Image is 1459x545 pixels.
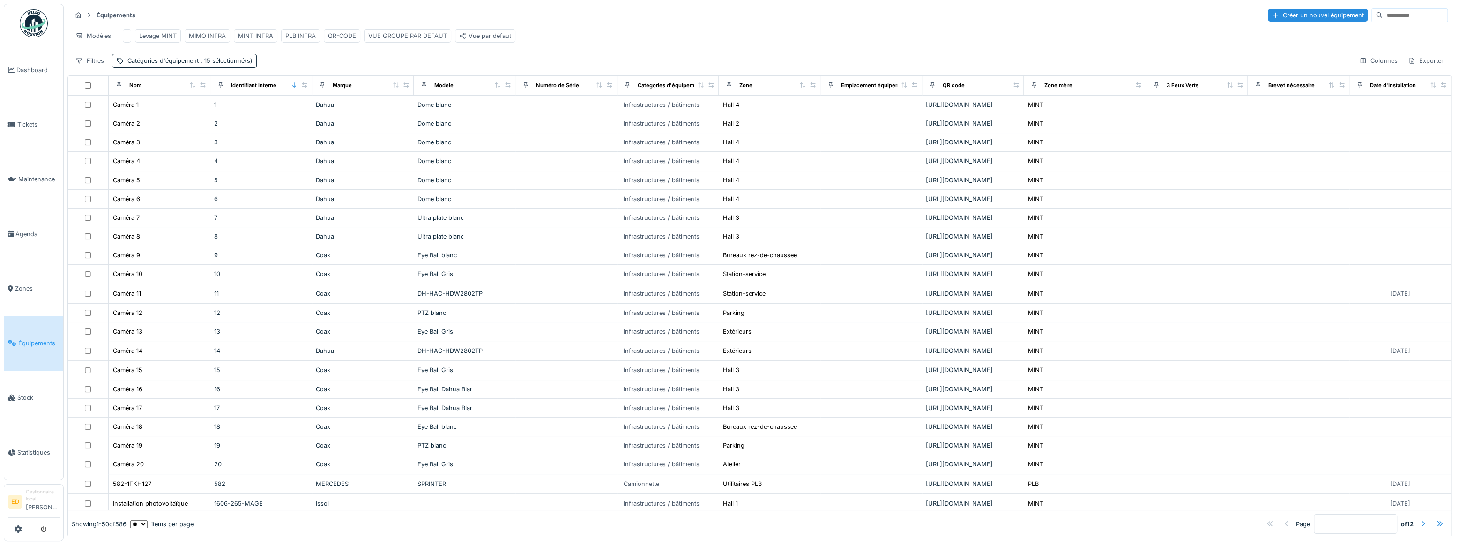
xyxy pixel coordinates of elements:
[1028,499,1043,508] div: MINT
[214,460,308,469] div: 20
[723,119,739,128] div: Hall 2
[723,194,739,203] div: Hall 4
[214,499,308,508] div: 1606-265-MAGE
[1370,82,1416,90] div: Date d'Installation
[113,441,142,450] div: Caméra 19
[926,119,1020,128] div: [URL][DOMAIN_NAME]
[333,82,352,90] div: Marque
[214,119,308,128] div: 2
[723,138,739,147] div: Hall 4
[926,213,1020,222] div: [URL][DOMAIN_NAME]
[926,269,1020,278] div: [URL][DOMAIN_NAME]
[17,448,60,457] span: Statistiques
[1028,269,1043,278] div: MINT
[113,422,142,431] div: Caméra 18
[624,422,700,431] div: Infrastructures / bâtiments
[624,213,700,222] div: Infrastructures / bâtiments
[723,327,752,336] div: Extérieurs
[113,403,142,412] div: Caméra 17
[214,422,308,431] div: 18
[214,479,308,488] div: 582
[624,308,700,317] div: Infrastructures / bâtiments
[926,499,1020,508] div: [URL][DOMAIN_NAME]
[624,100,700,109] div: Infrastructures / bâtiments
[624,479,659,488] div: Camionnette
[1028,157,1043,165] div: MINT
[113,269,142,278] div: Caméra 10
[1028,403,1043,412] div: MINT
[1028,138,1043,147] div: MINT
[139,31,177,40] div: Levage MINT
[1268,82,1315,90] div: Brevet nécessaire
[723,346,752,355] div: Extérieurs
[739,82,752,90] div: Zone
[926,157,1020,165] div: [URL][DOMAIN_NAME]
[1028,213,1043,222] div: MINT
[285,31,316,40] div: PLB INFRA
[4,152,63,207] a: Maintenance
[113,289,141,298] div: Caméra 11
[113,460,144,469] div: Caméra 20
[926,308,1020,317] div: [URL][DOMAIN_NAME]
[113,232,140,241] div: Caméra 8
[113,194,140,203] div: Caméra 6
[624,289,700,298] div: Infrastructures / bâtiments
[624,385,700,394] div: Infrastructures / bâtiments
[1390,499,1410,508] div: [DATE]
[113,138,140,147] div: Caméra 3
[723,213,739,222] div: Hall 3
[926,289,1020,298] div: [URL][DOMAIN_NAME]
[113,213,140,222] div: Caméra 7
[926,232,1020,241] div: [URL][DOMAIN_NAME]
[4,261,63,316] a: Zones
[723,403,739,412] div: Hall 3
[926,138,1020,147] div: [URL][DOMAIN_NAME]
[189,31,226,40] div: MIMO INFRA
[71,54,108,67] div: Filtres
[417,289,512,298] div: DH-HAC-HDW2802TP
[723,157,739,165] div: Hall 4
[130,519,194,528] div: items per page
[316,289,410,298] div: Coax
[113,308,142,317] div: Caméra 12
[214,366,308,374] div: 15
[26,488,60,515] li: [PERSON_NAME]
[926,194,1020,203] div: [URL][DOMAIN_NAME]
[316,366,410,374] div: Coax
[214,176,308,185] div: 5
[723,232,739,241] div: Hall 3
[926,251,1020,260] div: [URL][DOMAIN_NAME]
[328,31,356,40] div: QR-CODE
[1044,82,1072,90] div: Zone mère
[214,289,308,298] div: 11
[926,366,1020,374] div: [URL][DOMAIN_NAME]
[638,82,703,90] div: Catégories d'équipement
[16,66,60,75] span: Dashboard
[316,213,410,222] div: Dahua
[316,308,410,317] div: Coax
[926,479,1020,488] div: [URL][DOMAIN_NAME]
[624,499,700,508] div: Infrastructures / bâtiments
[214,138,308,147] div: 3
[723,499,738,508] div: Hall 1
[1296,519,1310,528] div: Page
[113,176,140,185] div: Caméra 5
[1268,9,1368,22] div: Créer un nouvel équipement
[624,232,700,241] div: Infrastructures / bâtiments
[624,366,700,374] div: Infrastructures / bâtiments
[417,460,512,469] div: Eye Ball Gris
[316,119,410,128] div: Dahua
[113,479,151,488] div: 582-1FKH127
[624,157,700,165] div: Infrastructures / bâtiments
[417,422,512,431] div: Eye Ball blanc
[926,327,1020,336] div: [URL][DOMAIN_NAME]
[214,251,308,260] div: 9
[214,308,308,317] div: 12
[926,422,1020,431] div: [URL][DOMAIN_NAME]
[624,441,700,450] div: Infrastructures / bâtiments
[417,176,512,185] div: Dome blanc
[113,157,140,165] div: Caméra 4
[113,327,142,336] div: Caméra 13
[214,157,308,165] div: 4
[1028,176,1043,185] div: MINT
